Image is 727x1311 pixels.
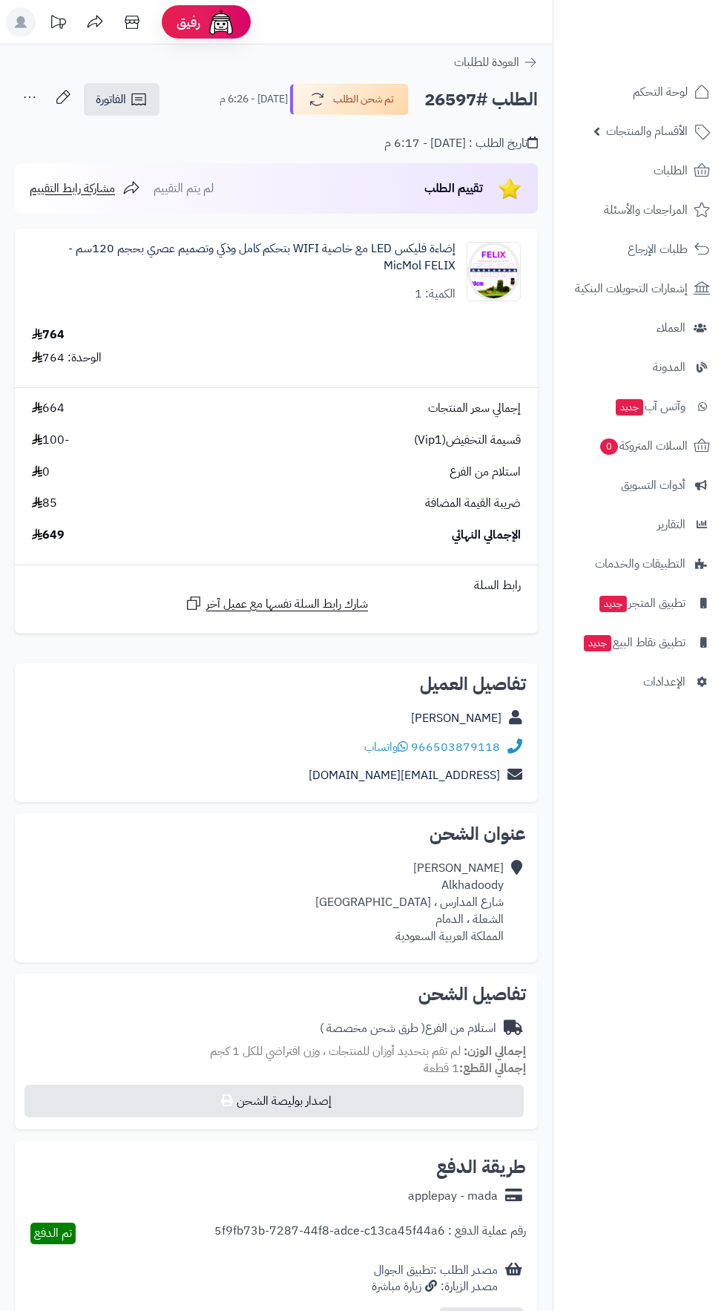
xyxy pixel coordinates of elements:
[598,593,685,614] span: تطبيق المتجر
[290,84,409,115] button: تم شحن الطلب
[562,310,718,346] a: العملاء
[424,180,483,197] span: تقييم الطلب
[411,709,501,727] a: [PERSON_NAME]
[206,7,236,37] img: ai-face.png
[562,428,718,464] a: السلات المتروكة0
[210,1042,461,1060] span: لم تقم بتحديد أوزان للمنتجات ، وزن افتراضي للكل 1 كجم
[21,577,532,594] div: رابط السلة
[454,53,538,71] a: العودة للطلبات
[177,13,200,31] span: رفيق
[562,467,718,503] a: أدوات التسويق
[604,200,688,220] span: المراجعات والأسئلة
[32,495,57,512] span: 85
[582,632,685,653] span: تطبيق نقاط البيع
[628,239,688,260] span: طلبات الإرجاع
[372,1278,498,1295] div: مصدر الزيارة: زيارة مباشرة
[32,432,69,449] span: -100
[621,475,685,496] span: أدوات التسويق
[364,738,408,756] a: واتساب
[424,1059,526,1077] small: 1 قطعة
[415,286,455,303] div: الكمية: 1
[30,180,115,197] span: مشاركة رابط التقييم
[562,271,718,306] a: إشعارات التحويلات البنكية
[309,766,500,784] a: [EMAIL_ADDRESS][DOMAIN_NAME]
[562,664,718,700] a: الإعدادات
[32,326,65,344] div: 764
[32,240,455,275] a: إضاءة فليكس LED مع خاصية WIFI بتحكم كامل وذكي وتصميم عصري بحجم 120سم - MicMol FELIX
[562,507,718,542] a: التقارير
[459,1059,526,1077] strong: إجمالي القطع:
[595,553,685,574] span: التطبيقات والخدمات
[599,436,688,456] span: السلات المتروكة
[320,1020,496,1037] div: استلام من الفرع
[384,135,538,152] div: تاريخ الطلب : [DATE] - 6:17 م
[643,671,685,692] span: الإعدادات
[584,635,611,651] span: جديد
[27,675,526,693] h2: تفاصيل العميل
[425,495,521,512] span: ضريبة القيمة المضافة
[562,231,718,267] a: طلبات الإرجاع
[315,860,504,944] div: [PERSON_NAME] Alkhadoody شارع المدارس ، [GEOGRAPHIC_DATA] الشعلة ، الدمام المملكة العربية السعودية
[606,121,688,142] span: الأقسام والمنتجات
[30,180,140,197] a: مشاركة رابط التقييم
[214,1223,526,1244] div: رقم عملية الدفع : 5f9fb73b-7287-44f8-adce-c13ca45f44a6
[408,1188,498,1205] div: applepay - mada
[372,1262,498,1296] div: مصدر الطلب :تطبيق الجوال
[27,985,526,1003] h2: تفاصيل الشحن
[39,7,76,41] a: تحديثات المنصة
[657,318,685,338] span: العملاء
[34,1224,72,1242] span: تم الدفع
[657,514,685,535] span: التقارير
[464,1042,526,1060] strong: إجمالي الوزن:
[600,438,618,455] span: 0
[154,180,214,197] span: لم يتم التقييم
[185,594,368,613] a: شارك رابط السلة نفسها مع عميل آخر
[84,83,159,116] a: الفاتورة
[436,1158,526,1176] h2: طريقة الدفع
[562,74,718,110] a: لوحة التحكم
[450,464,521,481] span: استلام من الفرع
[32,400,65,417] span: 664
[27,825,526,843] h2: عنوان الشحن
[96,91,126,108] span: الفاتورة
[24,1085,524,1117] button: إصدار بوليصة الشحن
[599,596,627,612] span: جديد
[575,278,688,299] span: إشعارات التحويلات البنكية
[654,160,688,181] span: الطلبات
[452,527,521,544] span: الإجمالي النهائي
[614,396,685,417] span: وآتس آب
[220,92,288,107] small: [DATE] - 6:26 م
[467,242,520,301] img: 1753830268-Untitled-120cm-90x90.jpg
[653,357,685,378] span: المدونة
[626,42,713,73] img: logo-2.png
[562,546,718,582] a: التطبيقات والخدمات
[562,349,718,385] a: المدونة
[562,625,718,660] a: تطبيق نقاط البيعجديد
[633,82,688,102] span: لوحة التحكم
[428,400,521,417] span: إجمالي سعر المنتجات
[32,464,50,481] span: 0
[562,153,718,188] a: الطلبات
[414,432,521,449] span: قسيمة التخفيض(Vip1)
[616,399,643,415] span: جديد
[320,1019,425,1037] span: ( طرق شحن مخصصة )
[206,596,368,613] span: شارك رابط السلة نفسها مع عميل آخر
[32,527,65,544] span: 649
[562,389,718,424] a: وآتس آبجديد
[562,585,718,621] a: تطبيق المتجرجديد
[562,192,718,228] a: المراجعات والأسئلة
[32,349,102,367] div: الوحدة: 764
[424,85,538,115] h2: الطلب #26597
[454,53,519,71] span: العودة للطلبات
[411,738,500,756] a: 966503879118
